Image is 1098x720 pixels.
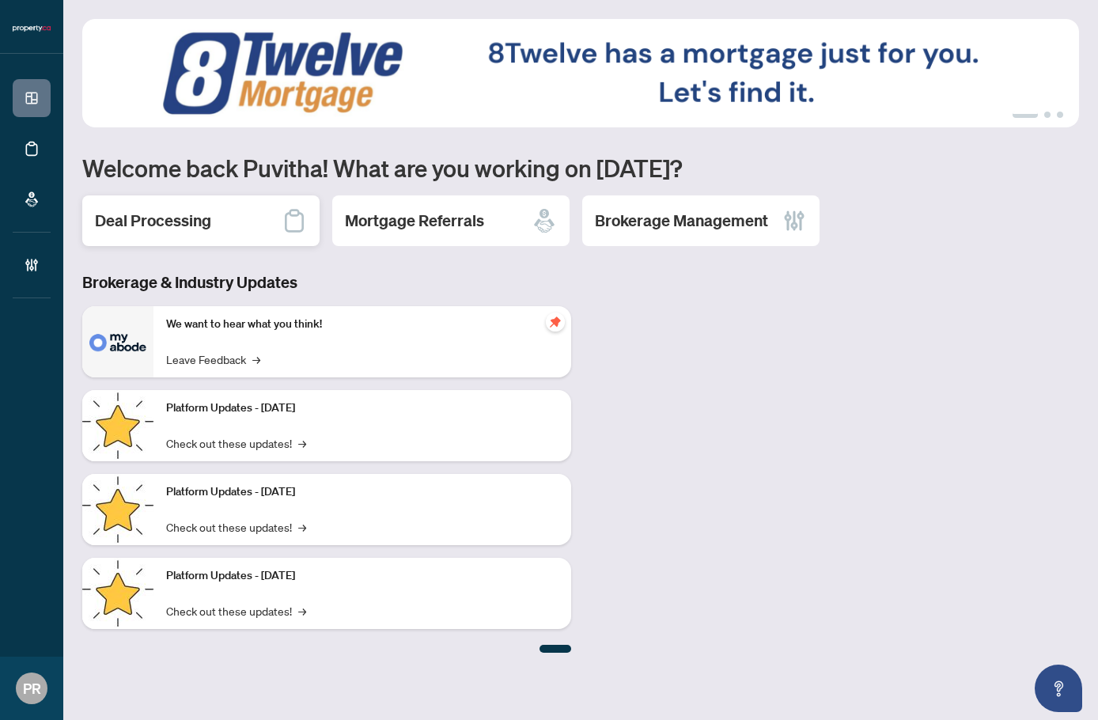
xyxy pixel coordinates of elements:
h2: Deal Processing [95,210,211,232]
a: Check out these updates!→ [166,602,306,620]
span: → [252,351,260,368]
a: Leave Feedback→ [166,351,260,368]
img: Platform Updates - June 23, 2025 [82,558,153,629]
span: PR [23,677,41,699]
p: Platform Updates - [DATE] [166,400,558,417]
span: → [298,602,306,620]
img: Platform Updates - July 21, 2025 [82,390,153,461]
span: → [298,518,306,536]
img: logo [13,24,51,33]
img: We want to hear what you think! [82,306,153,377]
button: 2 [1044,112,1051,118]
h2: Brokerage Management [595,210,768,232]
p: We want to hear what you think! [166,316,558,333]
img: Slide 0 [82,19,1079,127]
h3: Brokerage & Industry Updates [82,271,571,294]
img: Platform Updates - July 8, 2025 [82,474,153,545]
button: Open asap [1035,665,1082,712]
h1: Welcome back Puvitha! What are you working on [DATE]? [82,153,1079,183]
span: pushpin [546,313,565,332]
a: Check out these updates!→ [166,518,306,536]
p: Platform Updates - [DATE] [166,483,558,501]
a: Check out these updates!→ [166,434,306,452]
h2: Mortgage Referrals [345,210,484,232]
button: 3 [1057,112,1063,118]
p: Platform Updates - [DATE] [166,567,558,585]
button: 1 [1013,112,1038,118]
span: → [298,434,306,452]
